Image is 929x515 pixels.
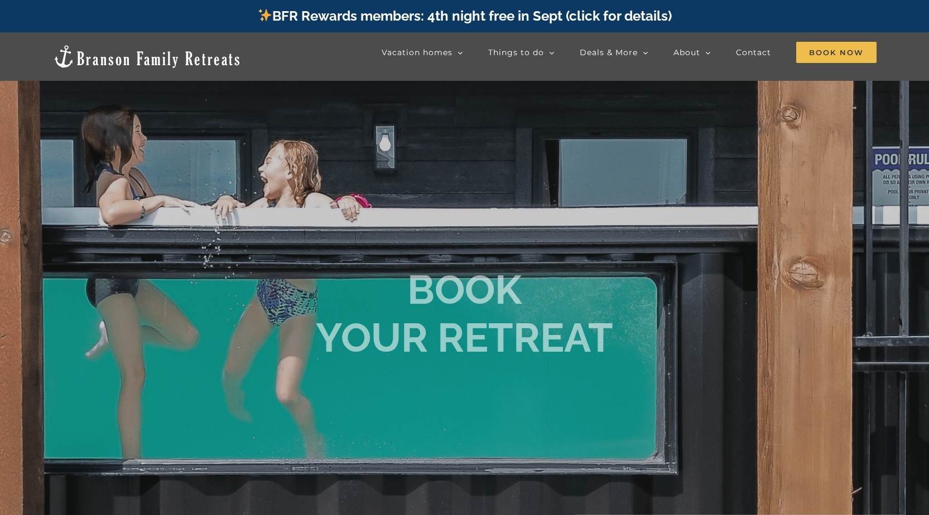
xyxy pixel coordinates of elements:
span: Book Now [796,42,877,63]
span: Things to do [488,48,544,56]
span: About [673,48,700,56]
a: Contact [736,41,771,64]
a: Book Now [796,41,877,64]
nav: Main Menu [382,41,877,64]
a: Vacation homes [382,41,463,64]
span: Vacation homes [382,48,453,56]
a: Deals & More [580,41,648,64]
span: Deals & More [580,48,638,56]
img: ✨ [258,8,272,22]
a: BFR Rewards members: 4th night free in Sept (click for details) [257,8,672,24]
span: Contact [736,48,771,56]
a: About [673,41,711,64]
a: Things to do [488,41,555,64]
b: BOOK YOUR RETREAT [316,266,613,361]
img: Branson Family Retreats Logo [52,44,242,69]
